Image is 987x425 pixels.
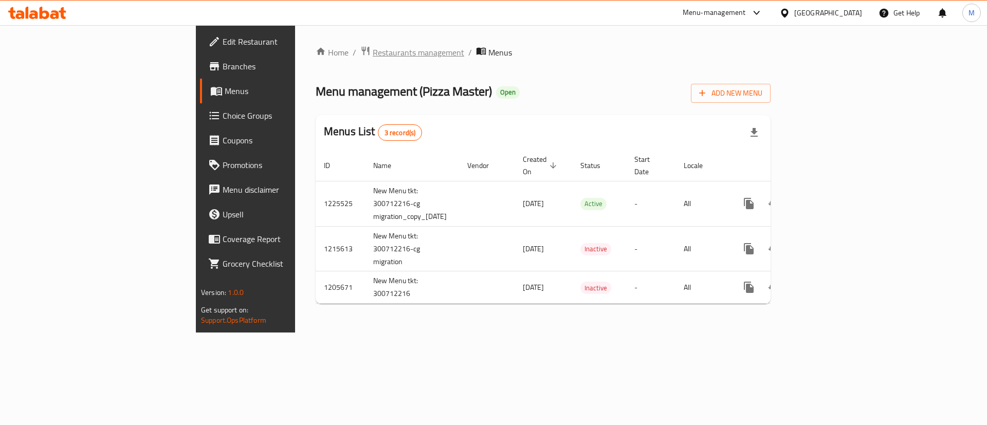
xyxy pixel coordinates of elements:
span: Branches [223,60,353,72]
h2: Menus List [324,124,422,141]
span: Status [580,159,614,172]
span: Inactive [580,243,611,255]
span: ID [324,159,343,172]
span: Menus [488,46,512,59]
td: All [675,226,728,271]
span: [DATE] [523,197,544,210]
div: Export file [742,120,766,145]
span: Menu management ( Pizza Master ) [316,80,492,103]
td: All [675,181,728,226]
a: Choice Groups [200,103,361,128]
span: Edit Restaurant [223,35,353,48]
span: Grocery Checklist [223,257,353,270]
span: Restaurants management [373,46,464,59]
a: Upsell [200,202,361,227]
span: Add New Menu [699,87,762,100]
li: / [468,46,472,59]
span: Get support on: [201,303,248,317]
a: Promotions [200,153,361,177]
span: 3 record(s) [378,128,422,138]
span: Start Date [634,153,663,178]
a: Menus [200,79,361,103]
a: Branches [200,54,361,79]
span: Coupons [223,134,353,146]
a: Coupons [200,128,361,153]
span: [DATE] [523,242,544,255]
span: Open [496,88,520,97]
span: Menu disclaimer [223,183,353,196]
span: Locale [684,159,716,172]
button: more [737,191,761,216]
button: Change Status [761,236,786,261]
a: Coverage Report [200,227,361,251]
button: Change Status [761,191,786,216]
a: Menu disclaimer [200,177,361,202]
span: [DATE] [523,281,544,294]
span: Vendor [467,159,502,172]
th: Actions [728,150,844,181]
button: more [737,275,761,300]
a: Support.OpsPlatform [201,313,266,327]
span: Active [580,198,607,210]
nav: breadcrumb [316,46,771,59]
td: - [626,181,675,226]
button: Add New Menu [691,84,771,103]
td: All [675,271,728,304]
td: New Menu tkt: 300712216 [365,271,459,304]
div: [GEOGRAPHIC_DATA] [794,7,862,19]
span: Coverage Report [223,233,353,245]
div: Open [496,86,520,99]
div: Menu-management [683,7,746,19]
a: Grocery Checklist [200,251,361,276]
span: Upsell [223,208,353,220]
span: Inactive [580,282,611,294]
span: Promotions [223,159,353,171]
span: Menus [225,85,353,97]
td: - [626,271,675,304]
button: more [737,236,761,261]
span: Version: [201,286,226,299]
span: Choice Groups [223,109,353,122]
a: Edit Restaurant [200,29,361,54]
span: Name [373,159,405,172]
button: Change Status [761,275,786,300]
td: New Menu tkt: 300712216-cg migration [365,226,459,271]
div: Total records count [378,124,423,141]
td: - [626,226,675,271]
div: Inactive [580,243,611,255]
table: enhanced table [316,150,844,304]
td: New Menu tkt: 300712216-cg migration_copy_[DATE] [365,181,459,226]
a: Restaurants management [360,46,464,59]
span: 1.0.0 [228,286,244,299]
span: Created On [523,153,560,178]
span: M [968,7,975,19]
